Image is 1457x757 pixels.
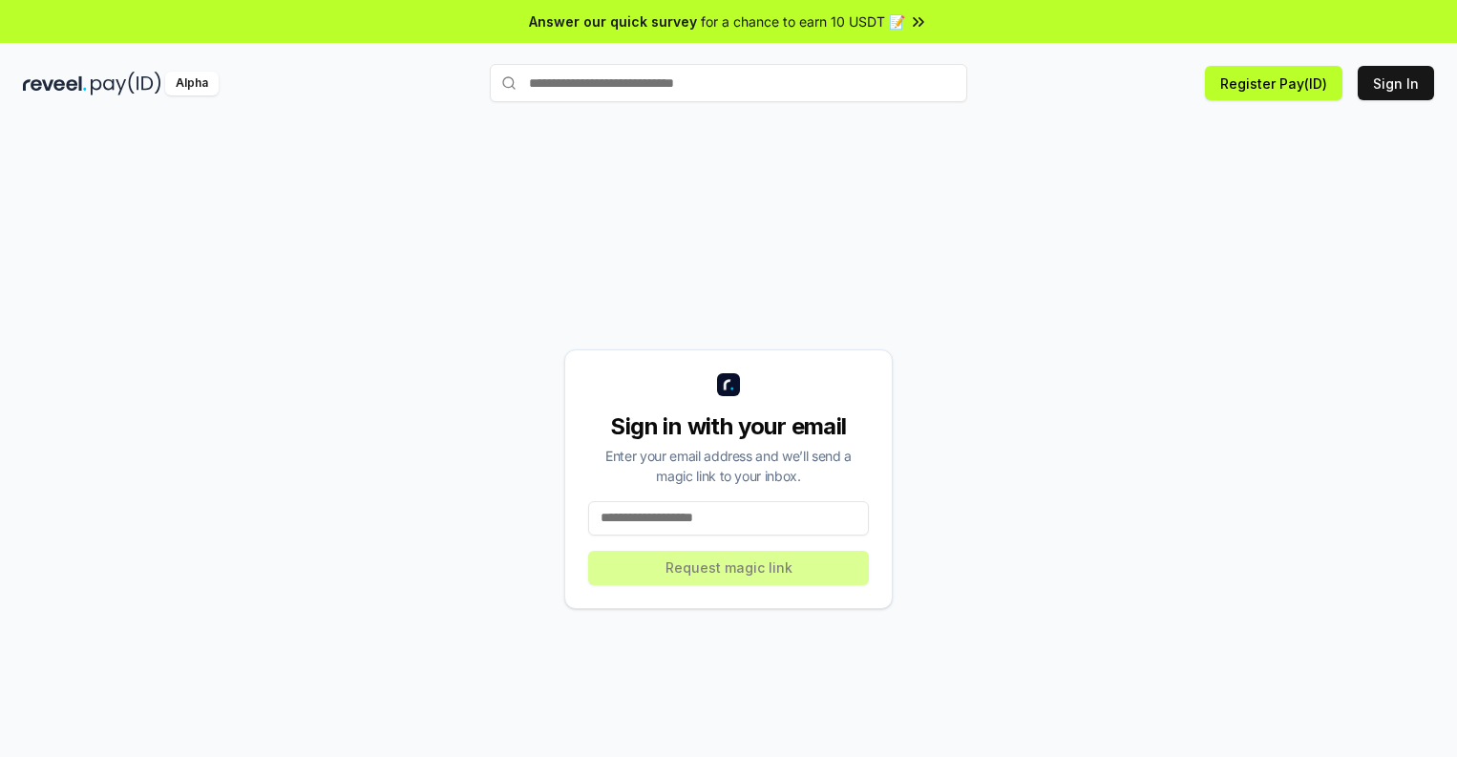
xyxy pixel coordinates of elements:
span: Answer our quick survey [529,11,697,32]
span: for a chance to earn 10 USDT 📝 [701,11,905,32]
img: logo_small [717,373,740,396]
div: Alpha [165,72,219,95]
img: pay_id [91,72,161,95]
div: Sign in with your email [588,411,869,442]
div: Enter your email address and we’ll send a magic link to your inbox. [588,446,869,486]
button: Sign In [1358,66,1434,100]
img: reveel_dark [23,72,87,95]
button: Register Pay(ID) [1205,66,1342,100]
